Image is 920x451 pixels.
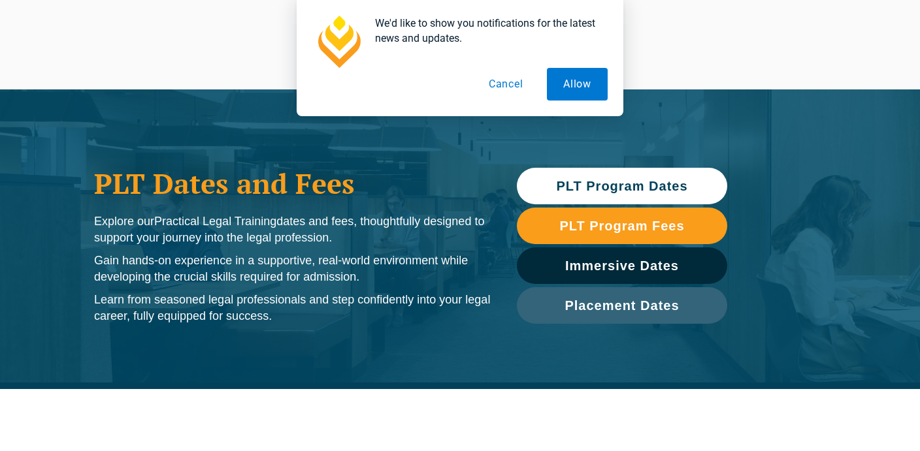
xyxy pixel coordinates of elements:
span: Practical Legal Training [154,215,276,228]
div: We'd like to show you notifications for the latest news and updates. [365,16,608,46]
h1: PLT Dates and Fees [94,167,491,200]
button: Allow [547,68,608,101]
span: Placement Dates [565,299,679,312]
img: notification icon [312,16,365,68]
span: PLT Program Dates [556,179,687,193]
a: Placement Dates [517,287,727,324]
span: Immersive Dates [565,259,679,272]
a: PLT Program Dates [517,168,727,204]
span: PLT Program Fees [559,219,684,232]
p: Learn from seasoned legal professionals and step confidently into your legal career, fully equipp... [94,292,491,324]
p: Explore our dates and fees, thoughtfully designed to support your journey into the legal profession. [94,213,491,246]
a: PLT Program Fees [517,208,727,244]
button: Cancel [472,68,540,101]
p: Gain hands-on experience in a supportive, real-world environment while developing the crucial ski... [94,253,491,285]
a: Immersive Dates [517,247,727,284]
